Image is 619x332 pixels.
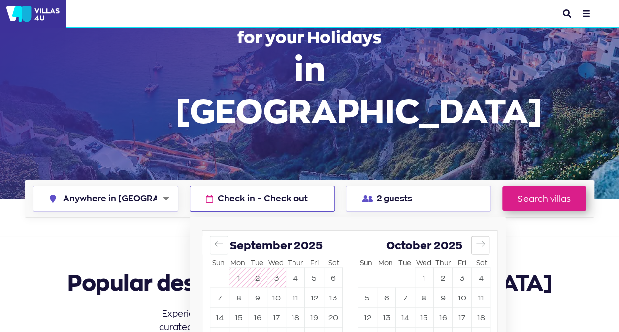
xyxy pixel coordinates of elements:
button: 1 [415,268,433,287]
td: Choose Thursday, October 2, 2025 as your start date. [433,268,452,288]
span: October [386,238,432,252]
td: Choose Tuesday, September 16, 2025 as your start date. [248,307,267,327]
button: 20 [324,307,342,327]
button: 18 [472,307,490,327]
td: Choose Tuesday, October 14, 2025 as your start date. [396,307,415,327]
button: 17 [267,307,286,327]
button: 2 [434,268,452,287]
span: Check out [264,193,308,204]
button: 2 guests [346,186,491,212]
td: Choose Thursday, September 11, 2025 as your start date. [286,288,304,307]
button: 2 [248,268,266,287]
button: 11 [286,288,304,307]
button: 15 [229,307,248,327]
button: 1 [229,268,248,287]
button: 5 [358,288,376,307]
td: Choose Monday, October 6, 2025 as your start date. [377,288,395,307]
button: 6 [377,288,395,307]
button: 7 [210,288,228,307]
td: Not available. Tuesday, September 2, 2025 [248,268,267,288]
button: 9 [248,288,266,307]
td: Choose Wednesday, September 17, 2025 as your start date. [267,307,286,327]
button: 10 [267,288,286,307]
button: 12 [305,288,323,307]
button: 19 [305,307,323,327]
td: Choose Saturday, October 4, 2025 as your start date. [471,268,490,288]
td: Choose Sunday, September 14, 2025 as your start date. [210,307,229,327]
button: 12 [358,307,376,327]
button: 9 [434,288,452,307]
span: Check in [218,193,255,204]
td: Choose Saturday, September 20, 2025 as your start date. [324,307,342,327]
td: Choose Wednesday, October 1, 2025 as your start date. [415,268,433,288]
button: Move forward to switch to the next month. [471,236,489,254]
button: 7 [396,288,414,307]
td: Choose Friday, September 5, 2025 as your start date. [305,268,324,288]
td: Choose Friday, October 17, 2025 as your start date. [453,307,471,327]
td: Choose Monday, September 15, 2025 as your start date. [229,307,248,327]
td: Choose Tuesday, October 7, 2025 as your start date. [396,288,415,307]
span: 2025 [294,238,323,252]
button: 11 [472,288,490,307]
td: Choose Sunday, September 7, 2025 as your start date. [210,288,229,307]
td: Choose Saturday, September 6, 2025 as your start date. [324,268,342,288]
td: Choose Sunday, October 5, 2025 as your start date. [358,288,377,307]
td: Choose Saturday, October 11, 2025 as your start date. [471,288,490,307]
td: Choose Saturday, September 13, 2025 as your start date. [324,288,342,307]
button: 5 [305,268,323,287]
button: 4 [472,268,490,287]
td: Choose Tuesday, September 9, 2025 as your start date. [248,288,267,307]
td: Not available. Monday, September 1, 2025 [229,268,248,288]
button: 3 [267,268,286,287]
td: Choose Friday, September 19, 2025 as your start date. [305,307,324,327]
button: 14 [396,307,414,327]
button: 13 [324,288,342,307]
td: Choose Thursday, October 9, 2025 as your start date. [433,288,452,307]
button: 8 [415,288,433,307]
button: Move backward to switch to the previous month. [210,236,228,254]
td: Choose Friday, October 3, 2025 as your start date. [453,268,471,288]
button: 3 [453,268,471,287]
button: 14 [210,307,228,327]
td: Choose Thursday, September 18, 2025 as your start date. [286,307,304,327]
td: Choose Saturday, October 18, 2025 as your start date. [471,307,490,327]
span: - [258,195,261,203]
td: Choose Wednesday, October 15, 2025 as your start date. [415,307,433,327]
button: 4 [286,268,304,287]
button: 10 [453,288,471,307]
button: 18 [286,307,304,327]
button: 8 [229,288,248,307]
td: Choose Thursday, October 16, 2025 as your start date. [433,307,452,327]
td: Not available. Wednesday, September 3, 2025 [267,268,286,288]
td: Choose Monday, September 8, 2025 as your start date. [229,288,248,307]
button: 15 [415,307,433,327]
td: Choose Wednesday, October 8, 2025 as your start date. [415,288,433,307]
td: Choose Monday, October 13, 2025 as your start date. [377,307,395,327]
span: September [230,238,292,252]
button: 16 [434,307,452,327]
td: Choose Thursday, September 4, 2025 as your start date. [286,268,304,288]
td: Choose Friday, October 10, 2025 as your start date. [453,288,471,307]
button: 13 [377,307,395,327]
button: 6 [324,268,342,287]
td: Choose Friday, September 12, 2025 as your start date. [305,288,324,307]
span: 2025 [434,238,462,252]
button: Check in - Check out [190,186,335,212]
span: 2 guests [377,195,412,203]
td: Choose Wednesday, September 10, 2025 as your start date. [267,288,286,307]
button: 17 [453,307,471,327]
button: 16 [248,307,266,327]
a: Search villas [502,186,586,211]
td: Choose Sunday, October 12, 2025 as your start date. [358,307,377,327]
